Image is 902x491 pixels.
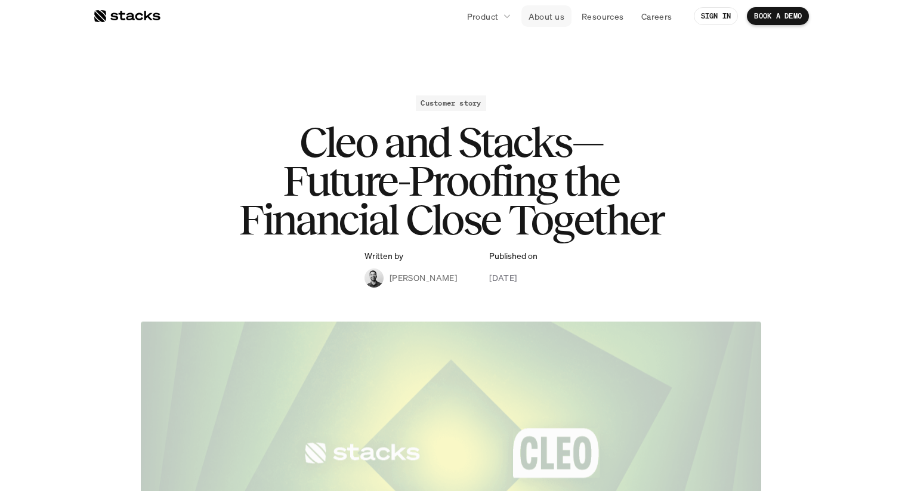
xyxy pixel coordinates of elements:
p: Resources [582,10,624,23]
a: About us [521,5,572,27]
h2: Customer story [421,99,481,107]
p: BOOK A DEMO [754,12,802,20]
a: BOOK A DEMO [747,7,809,25]
a: SIGN IN [694,7,739,25]
p: [PERSON_NAME] [390,271,457,284]
a: Careers [634,5,679,27]
p: SIGN IN [701,12,731,20]
p: Product [467,10,499,23]
a: Resources [574,5,631,27]
p: Careers [641,10,672,23]
p: [DATE] [489,271,517,284]
h1: Cleo and Stacks—Future-Proofing the Financial Close Together [212,123,690,239]
p: About us [529,10,564,23]
p: Published on [489,251,538,261]
p: Written by [364,251,403,261]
